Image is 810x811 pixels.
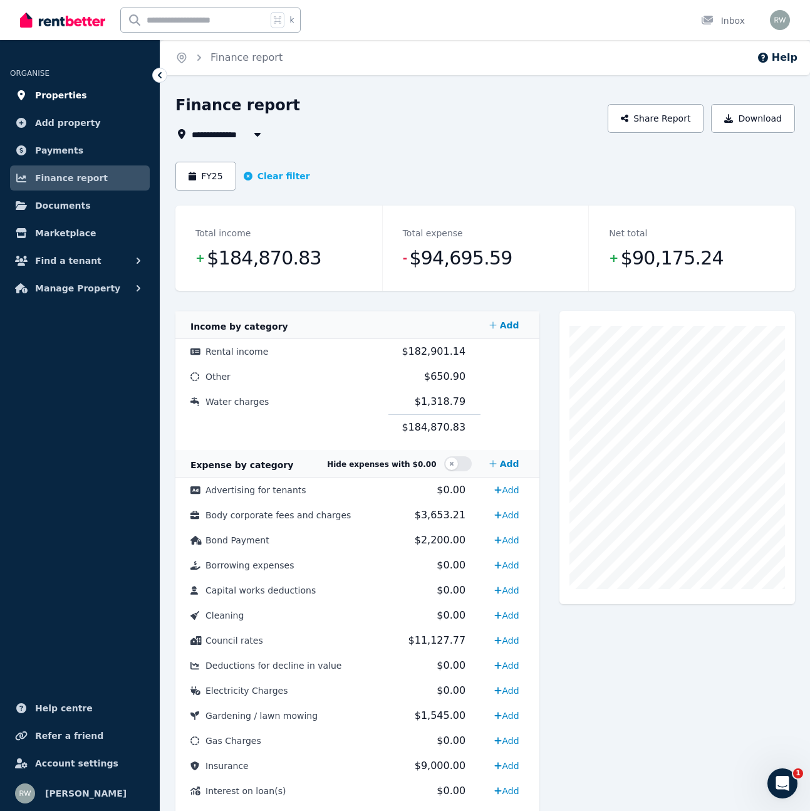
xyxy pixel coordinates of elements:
button: FY25 [175,162,236,191]
iframe: Intercom live chat [767,768,797,798]
span: Add property [35,115,101,130]
a: Account settings [10,751,150,776]
a: Help centre [10,696,150,721]
button: Download [711,104,795,133]
img: Roman Watkins [770,10,790,30]
a: Add property [10,110,150,135]
span: $184,870.83 [207,246,321,271]
button: Clear filter [244,170,310,182]
a: Add [489,681,524,701]
span: + [195,249,204,267]
span: Income by category [190,322,288,332]
button: Share Report [608,104,704,133]
img: Roman Watkins [15,783,35,803]
span: $0.00 [437,609,465,621]
span: $1,318.79 [415,395,465,407]
span: $9,000.00 [415,760,465,772]
img: RentBetter [20,11,105,29]
a: Add [484,451,524,476]
dt: Total expense [403,226,463,241]
span: $3,653.21 [415,509,465,521]
span: $90,175.24 [621,246,724,271]
span: Expense by category [190,460,293,470]
span: + [609,249,618,267]
span: Gardening / lawn mowing [205,711,318,721]
span: [PERSON_NAME] [45,786,127,801]
span: $0.00 [437,785,465,797]
a: Documents [10,193,150,218]
span: $11,127.77 [408,634,466,646]
span: Water charges [205,397,269,407]
a: Add [489,480,524,500]
a: Refer a friend [10,723,150,748]
a: Finance report [210,51,283,63]
a: Payments [10,138,150,163]
span: Interest on loan(s) [205,786,286,796]
h1: Finance report [175,95,300,115]
span: Hide expenses with $0.00 [327,460,436,469]
span: Electricity Charges [205,686,288,696]
span: $0.00 [437,659,465,671]
span: Insurance [205,761,249,771]
dt: Net total [609,226,647,241]
span: Other [205,372,231,382]
span: $0.00 [437,484,465,496]
a: Marketplace [10,221,150,246]
a: Add [489,530,524,550]
span: - [403,249,407,267]
a: Add [489,580,524,600]
button: Find a tenant [10,248,150,273]
span: Account settings [35,756,118,771]
span: Body corporate fees and charges [205,510,351,520]
span: $2,200.00 [415,534,465,546]
span: $0.00 [437,584,465,596]
span: Gas Charges [205,736,261,746]
span: ORGANISE [10,69,49,78]
a: Add [489,656,524,676]
span: Capital works deductions [205,585,316,595]
span: 1 [793,768,803,778]
a: Add [489,630,524,651]
nav: Breadcrumb [160,40,298,75]
span: Documents [35,198,91,213]
button: Help [757,50,797,65]
span: Finance report [35,170,108,186]
span: Borrowing expenses [205,560,294,570]
span: $94,695.59 [409,246,512,271]
span: Help centre [35,701,93,716]
span: Deductions for decline in value [205,661,341,671]
a: Properties [10,83,150,108]
a: Add [489,706,524,726]
span: Properties [35,88,87,103]
a: Add [484,313,524,338]
span: $182,901.14 [402,345,465,357]
span: $1,545.00 [415,709,465,721]
dt: Total income [195,226,251,241]
a: Add [489,731,524,751]
span: Rental income [205,347,268,357]
div: Inbox [701,14,745,27]
span: Marketplace [35,226,96,241]
span: Refer a friend [35,728,103,743]
span: Cleaning [205,610,244,620]
button: Manage Property [10,276,150,301]
a: Add [489,505,524,525]
span: $184,870.83 [402,421,465,433]
span: Advertising for tenants [205,485,306,495]
span: Manage Property [35,281,120,296]
span: Payments [35,143,83,158]
a: Add [489,605,524,625]
span: $0.00 [437,735,465,746]
span: Council rates [205,636,263,646]
span: $650.90 [424,370,465,382]
a: Add [489,555,524,575]
a: Finance report [10,165,150,191]
span: $0.00 [437,559,465,571]
a: Add [489,781,524,801]
span: Find a tenant [35,253,101,268]
a: Add [489,756,524,776]
span: Bond Payment [205,535,269,545]
span: k [289,15,294,25]
span: $0.00 [437,684,465,696]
